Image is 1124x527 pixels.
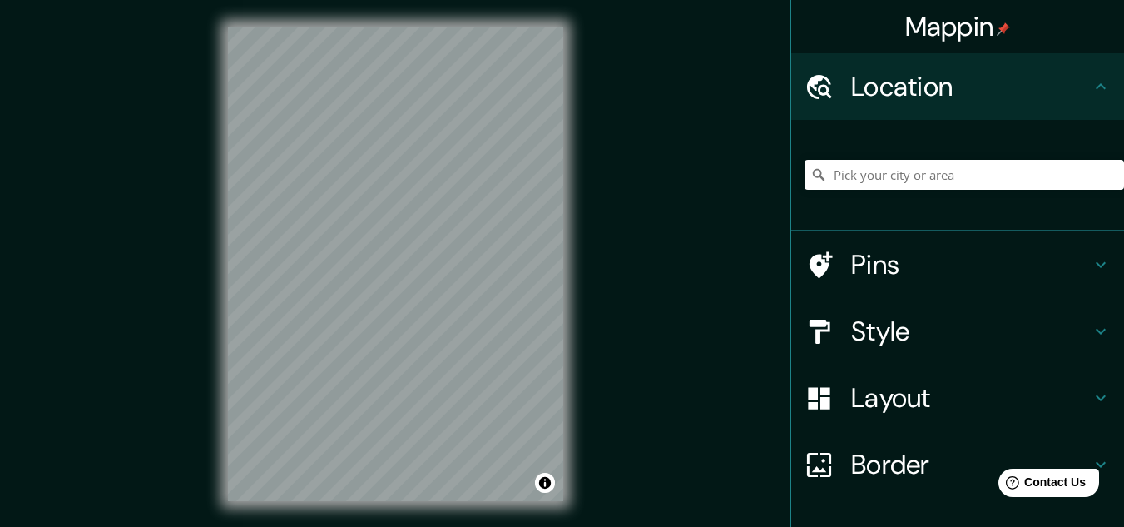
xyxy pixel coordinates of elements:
[791,53,1124,120] div: Location
[851,381,1091,415] h4: Layout
[976,462,1106,509] iframe: Help widget launcher
[851,315,1091,348] h4: Style
[791,365,1124,431] div: Layout
[228,27,563,501] canvas: Map
[851,70,1091,103] h4: Location
[805,160,1124,190] input: Pick your city or area
[905,10,1011,43] h4: Mappin
[791,231,1124,298] div: Pins
[791,431,1124,498] div: Border
[997,22,1010,36] img: pin-icon.png
[535,473,555,493] button: Toggle attribution
[791,298,1124,365] div: Style
[851,448,1091,481] h4: Border
[851,248,1091,281] h4: Pins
